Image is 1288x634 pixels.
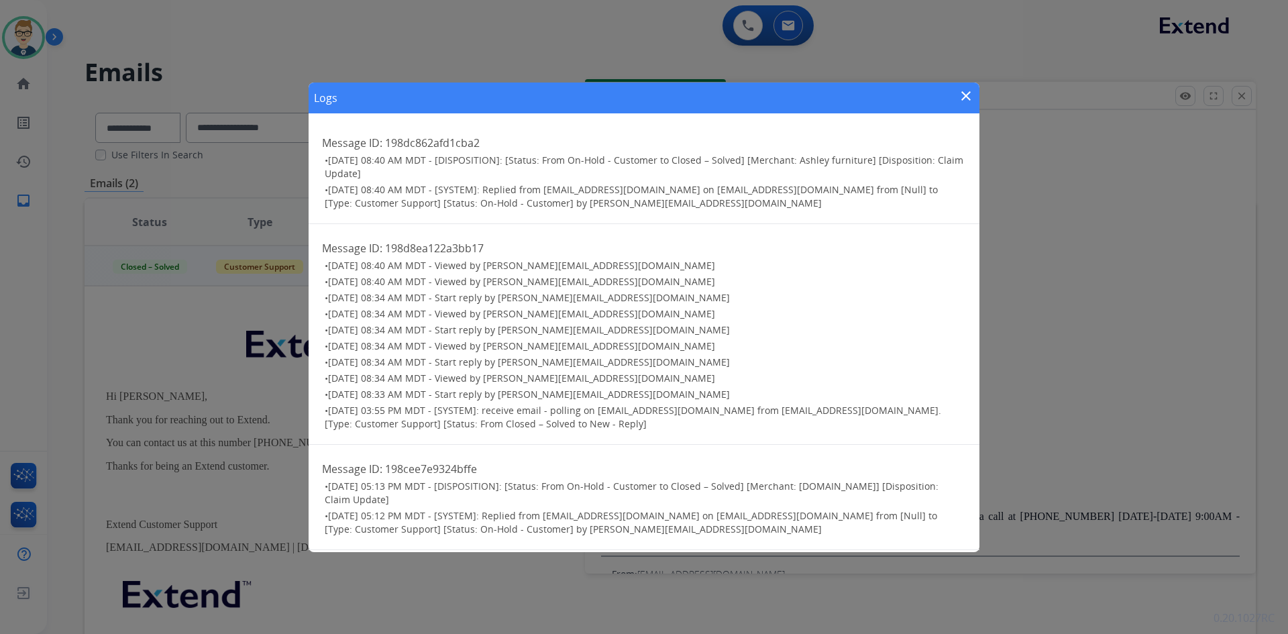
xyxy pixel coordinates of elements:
[385,136,480,150] span: 198dc862afd1cba2
[325,480,938,506] span: [DATE] 05:13 PM MDT - [DISPOSITION]: [Status: From On-Hold - Customer to Closed – Solved] [Mercha...
[328,339,715,352] span: [DATE] 08:34 AM MDT - Viewed by [PERSON_NAME][EMAIL_ADDRESS][DOMAIN_NAME]
[325,404,941,430] span: [DATE] 03:55 PM MDT - [SYSTEM]: receive email - polling on [EMAIL_ADDRESS][DOMAIN_NAME] from [EMA...
[328,307,715,320] span: [DATE] 08:34 AM MDT - Viewed by [PERSON_NAME][EMAIL_ADDRESS][DOMAIN_NAME]
[325,372,966,385] h3: •
[328,259,715,272] span: [DATE] 08:40 AM MDT - Viewed by [PERSON_NAME][EMAIL_ADDRESS][DOMAIN_NAME]
[328,388,730,401] span: [DATE] 08:33 AM MDT - Start reply by [PERSON_NAME][EMAIL_ADDRESS][DOMAIN_NAME]
[325,404,966,431] h3: •
[325,323,966,337] h3: •
[322,462,382,476] span: Message ID:
[325,275,966,288] h3: •
[328,356,730,368] span: [DATE] 08:34 AM MDT - Start reply by [PERSON_NAME][EMAIL_ADDRESS][DOMAIN_NAME]
[325,259,966,272] h3: •
[325,291,966,305] h3: •
[325,307,966,321] h3: •
[325,183,966,210] h3: •
[325,356,966,369] h3: •
[325,339,966,353] h3: •
[328,372,715,384] span: [DATE] 08:34 AM MDT - Viewed by [PERSON_NAME][EMAIL_ADDRESS][DOMAIN_NAME]
[325,480,966,507] h3: •
[385,462,477,476] span: 198cee7e9324bffe
[325,388,966,401] h3: •
[322,241,382,256] span: Message ID:
[385,241,484,256] span: 198d8ea122a3bb17
[325,509,966,536] h3: •
[958,88,974,104] mat-icon: close
[328,323,730,336] span: [DATE] 08:34 AM MDT - Start reply by [PERSON_NAME][EMAIL_ADDRESS][DOMAIN_NAME]
[325,183,938,209] span: [DATE] 08:40 AM MDT - [SYSTEM]: Replied from [EMAIL_ADDRESS][DOMAIN_NAME] on [EMAIL_ADDRESS][DOMA...
[328,275,715,288] span: [DATE] 08:40 AM MDT - Viewed by [PERSON_NAME][EMAIL_ADDRESS][DOMAIN_NAME]
[328,291,730,304] span: [DATE] 08:34 AM MDT - Start reply by [PERSON_NAME][EMAIL_ADDRESS][DOMAIN_NAME]
[314,90,337,106] h1: Logs
[1214,610,1275,626] p: 0.20.1027RC
[322,136,382,150] span: Message ID:
[325,154,963,180] span: [DATE] 08:40 AM MDT - [DISPOSITION]: [Status: From On-Hold - Customer to Closed – Solved] [Mercha...
[325,154,966,180] h3: •
[325,509,937,535] span: [DATE] 05:12 PM MDT - [SYSTEM]: Replied from [EMAIL_ADDRESS][DOMAIN_NAME] on [EMAIL_ADDRESS][DOMA...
